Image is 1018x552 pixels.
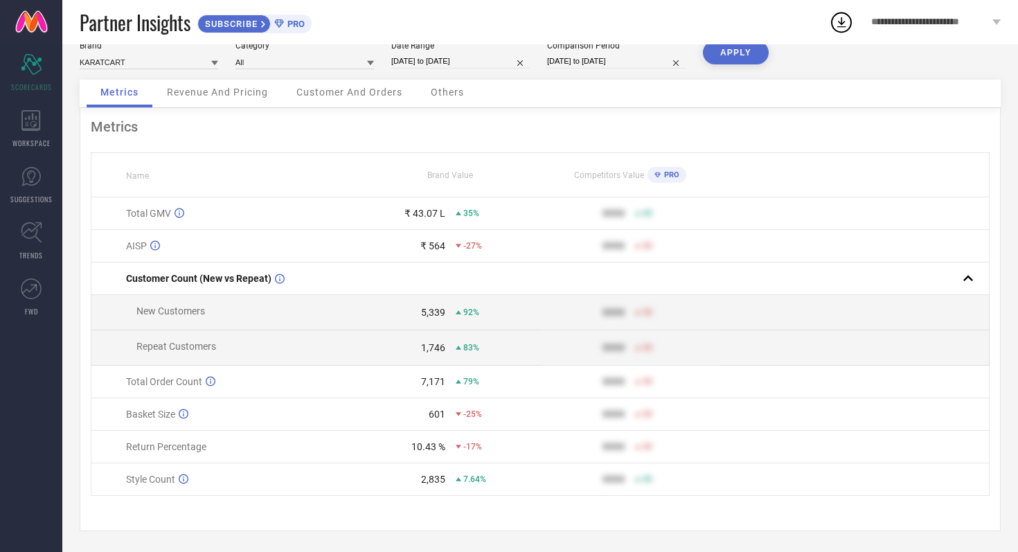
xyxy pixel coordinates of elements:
[602,342,625,353] div: 9999
[404,208,445,219] div: ₹ 43.07 L
[197,11,312,33] a: SUBSCRIBEPRO
[391,54,530,69] input: Select date range
[126,376,202,387] span: Total Order Count
[198,19,261,29] span: SUBSCRIBE
[11,82,52,92] span: SCORECARDS
[429,409,445,420] div: 601
[421,474,445,485] div: 2,835
[431,87,464,98] span: Others
[602,474,625,485] div: 9999
[643,409,652,419] span: 50
[136,341,216,352] span: Repeat Customers
[411,441,445,452] div: 10.43 %
[602,208,625,219] div: 9999
[284,19,305,29] span: PRO
[126,409,175,420] span: Basket Size
[12,138,51,148] span: WORKSPACE
[602,240,625,251] div: 9999
[421,376,445,387] div: 7,171
[91,118,990,135] div: Metrics
[602,409,625,420] div: 9999
[602,376,625,387] div: 9999
[574,170,644,180] span: Competitors Value
[463,474,486,484] span: 7.64%
[126,171,149,181] span: Name
[421,307,445,318] div: 5,339
[421,342,445,353] div: 1,746
[602,307,625,318] div: 9999
[100,87,139,98] span: Metrics
[420,240,445,251] div: ₹ 564
[547,41,686,51] div: Comparison Period
[643,208,652,218] span: 50
[463,343,479,353] span: 83%
[643,241,652,251] span: 50
[547,54,686,69] input: Select comparison period
[463,308,479,317] span: 92%
[602,441,625,452] div: 9999
[829,10,854,35] div: Open download list
[80,8,190,37] span: Partner Insights
[126,474,175,485] span: Style Count
[463,241,482,251] span: -27%
[25,306,38,317] span: FWD
[10,194,53,204] span: SUGGESTIONS
[463,442,482,452] span: -17%
[463,208,479,218] span: 35%
[427,170,473,180] span: Brand Value
[643,377,652,386] span: 50
[643,474,652,484] span: 50
[643,442,652,452] span: 50
[136,305,205,317] span: New Customers
[703,41,769,64] button: APPLY
[126,208,171,219] span: Total GMV
[126,441,206,452] span: Return Percentage
[296,87,402,98] span: Customer And Orders
[643,343,652,353] span: 50
[391,41,530,51] div: Date Range
[235,41,374,51] div: Category
[643,308,652,317] span: 50
[80,41,218,51] div: Brand
[661,170,679,179] span: PRO
[19,250,43,260] span: TRENDS
[126,273,271,284] span: Customer Count (New vs Repeat)
[167,87,268,98] span: Revenue And Pricing
[463,377,479,386] span: 79%
[463,409,482,419] span: -25%
[126,240,147,251] span: AISP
